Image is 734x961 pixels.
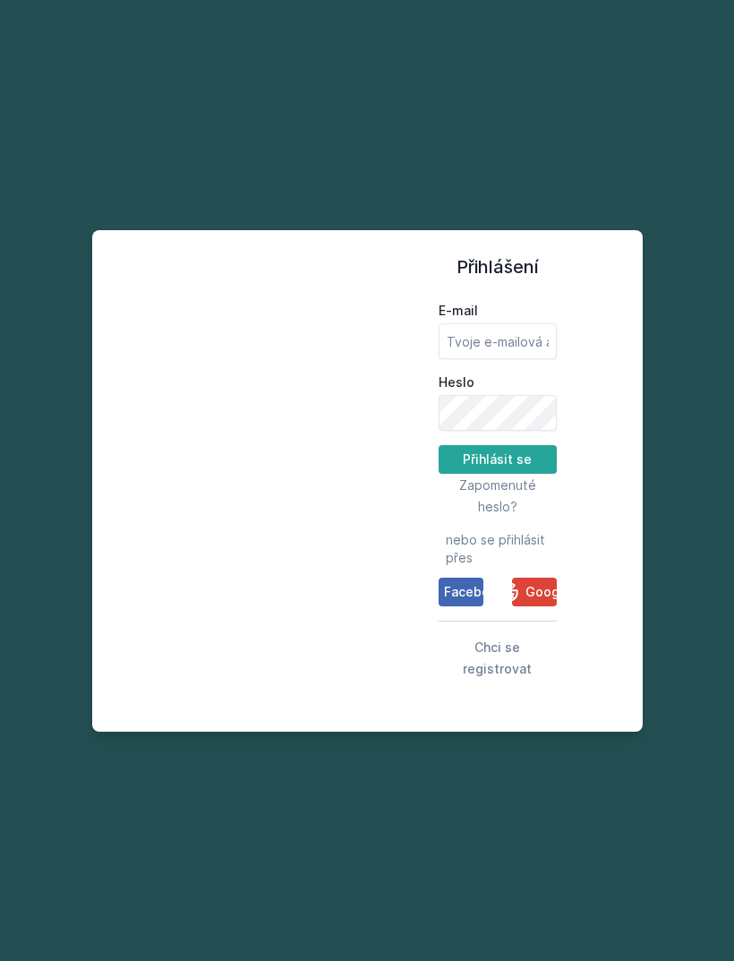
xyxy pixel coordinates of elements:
[439,302,557,320] label: E-mail
[439,253,557,280] h1: Přihlášení
[439,636,557,679] button: Chci se registrovat
[439,373,557,391] label: Heslo
[444,583,505,601] span: Facebook
[459,477,536,514] span: Zapomenuté heslo?
[512,578,557,606] button: Google
[439,323,557,359] input: Tvoje e-mailová adresa
[439,578,483,606] button: Facebook
[439,445,557,474] button: Přihlásit se
[446,531,550,567] span: nebo se přihlásit přes
[463,639,532,676] span: Chci se registrovat
[525,583,571,601] span: Google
